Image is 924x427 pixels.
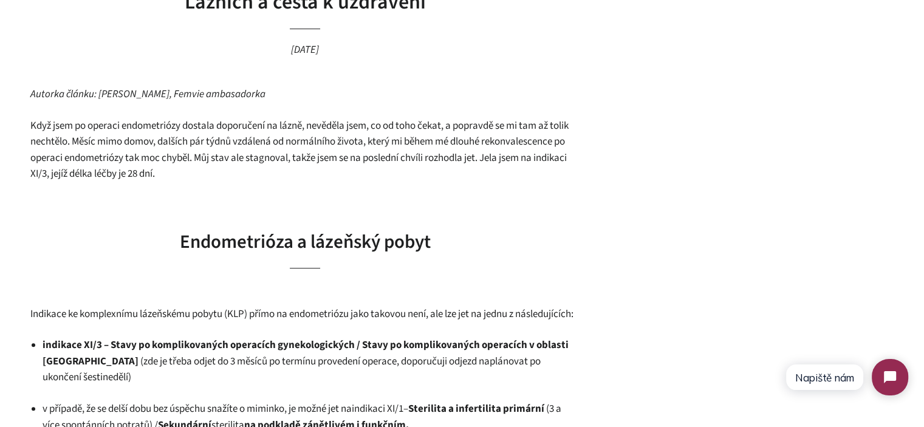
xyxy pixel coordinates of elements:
[30,118,569,182] span: Když jsem po operaci endometriózy dostala doporučení na lázně, nevěděla jsem, co od toho čekat, a...
[43,401,352,416] span: v případě, že se delší dobu bez úspěchu snažíte o miminko, je možné jet na
[30,307,573,321] span: Indikace ke komplexnímu lázeňskému pobytu (KLP) přímo na endometriózu jako takovou není, ale lze ...
[43,354,541,385] span: (zde je třeba odjet do 3 měsíců po termínu provedení operace, doporučuji odjezd naplánovat po uko...
[43,338,569,369] strong: indikace XI/3 – Stavy po komplikovaných operacích gynekologických / Stavy po komplikovaných opera...
[403,401,408,416] span: –
[30,87,265,101] em: Autorka článku: [PERSON_NAME], Femvie ambasadorka
[775,349,919,406] iframe: Tidio Chat
[352,401,403,416] span: indikaci XI/1
[291,43,319,57] time: [DATE]
[180,228,431,255] span: Endometrióza a lázeňský pobyt
[408,401,544,416] strong: Sterilita a infertilita primární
